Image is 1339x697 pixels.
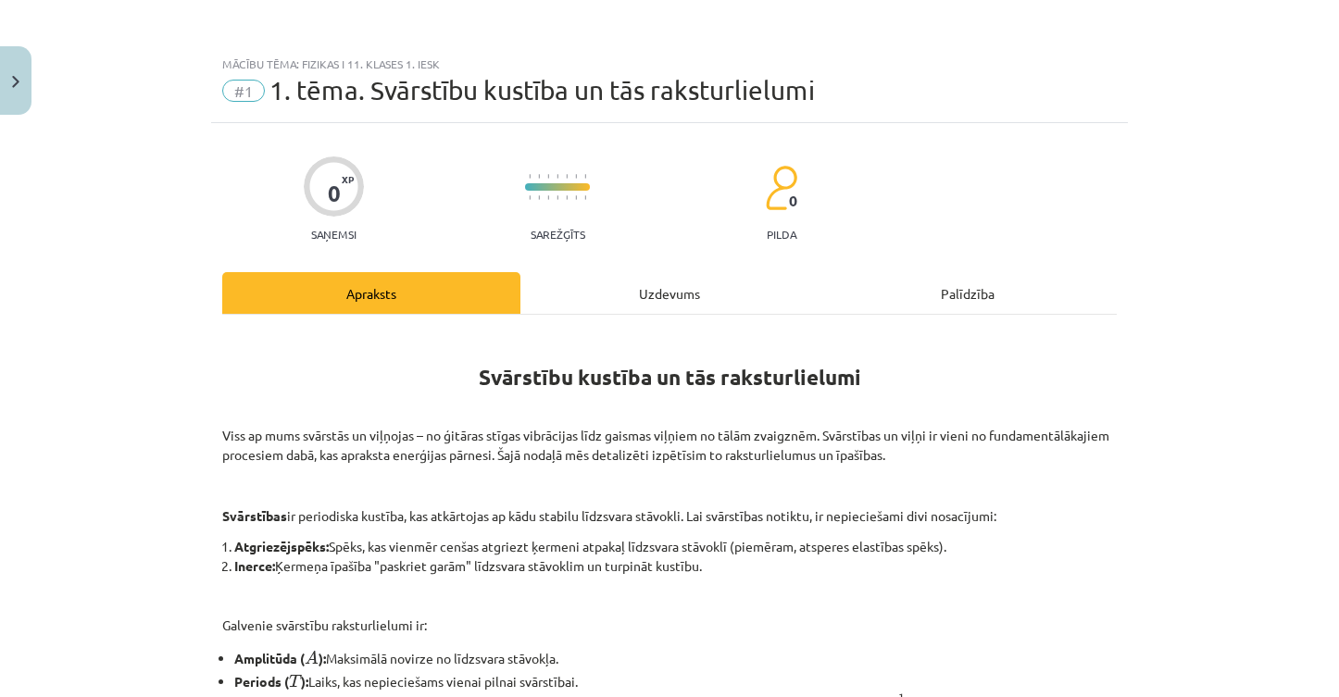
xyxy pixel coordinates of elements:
p: Saņemsi [304,228,364,241]
b: ): [319,650,326,666]
div: Palīdzība [819,272,1117,314]
b: Svārstības [222,507,287,524]
img: icon-short-line-57e1e144782c952c97e751825c79c345078a6d821885a25fce030b3d8c18986b.svg [566,195,568,200]
img: icon-short-line-57e1e144782c952c97e751825c79c345078a6d821885a25fce030b3d8c18986b.svg [529,174,531,179]
b: ): [301,673,308,690]
img: icon-short-line-57e1e144782c952c97e751825c79c345078a6d821885a25fce030b3d8c18986b.svg [547,174,549,179]
img: icon-short-line-57e1e144782c952c97e751825c79c345078a6d821885a25fce030b3d8c18986b.svg [584,174,586,179]
img: students-c634bb4e5e11cddfef0936a35e636f08e4e9abd3cc4e673bd6f9a4125e45ecb1.svg [765,165,797,211]
div: Uzdevums [520,272,819,314]
img: icon-short-line-57e1e144782c952c97e751825c79c345078a6d821885a25fce030b3d8c18986b.svg [584,195,586,200]
p: Sarežģīts [531,228,585,241]
img: icon-short-line-57e1e144782c952c97e751825c79c345078a6d821885a25fce030b3d8c18986b.svg [538,195,540,200]
div: 0 [328,180,341,206]
div: Apraksts [222,272,520,314]
b: Periods ( [234,673,289,690]
img: icon-short-line-57e1e144782c952c97e751825c79c345078a6d821885a25fce030b3d8c18986b.svg [575,195,577,200]
p: ir periodiska kustība, kas atkārtojas ap kādu stabilu līdzsvara stāvokli. Lai svārstības notiktu,... [222,506,1117,526]
li: Ķermeņa īpašība "paskriet garām" līdzsvara stāvoklim un turpināt kustību. [234,556,1117,576]
span: XP [342,174,354,184]
img: icon-short-line-57e1e144782c952c97e751825c79c345078a6d821885a25fce030b3d8c18986b.svg [529,195,531,200]
li: Laiks, kas nepieciešams vienai pilnai svārstībai. [234,669,1117,692]
span: A [305,650,319,664]
span: #1 [222,80,265,102]
span: 1. tēma. Svārstību kustība un tās raksturlielumi [269,75,815,106]
p: pilda [767,228,796,241]
div: Mācību tēma: Fizikas i 11. klases 1. iesk [222,57,1117,70]
img: icon-short-line-57e1e144782c952c97e751825c79c345078a6d821885a25fce030b3d8c18986b.svg [547,195,549,200]
img: icon-short-line-57e1e144782c952c97e751825c79c345078a6d821885a25fce030b3d8c18986b.svg [566,174,568,179]
img: icon-short-line-57e1e144782c952c97e751825c79c345078a6d821885a25fce030b3d8c18986b.svg [557,195,558,200]
img: icon-short-line-57e1e144782c952c97e751825c79c345078a6d821885a25fce030b3d8c18986b.svg [557,174,558,179]
img: icon-short-line-57e1e144782c952c97e751825c79c345078a6d821885a25fce030b3d8c18986b.svg [575,174,577,179]
p: Viss ap mums svārstās un viļņojas – no ģitāras stīgas vibrācijas līdz gaismas viļņiem no tālām zv... [222,426,1117,465]
img: icon-short-line-57e1e144782c952c97e751825c79c345078a6d821885a25fce030b3d8c18986b.svg [538,174,540,179]
p: Galvenie svārstību raksturlielumi ir: [222,616,1117,635]
li: Maksimālā novirze no līdzsvara stāvokļa. [234,646,1117,669]
li: Spēks, kas vienmēr cenšas atgriezt ķermeni atpakaļ līdzsvara stāvoklī (piemēram, atsperes elastīb... [234,537,1117,556]
b: Inerce: [234,557,275,574]
b: Atgriezējspēks: [234,538,329,554]
strong: Svārstību kustība un tās raksturlielumi [479,364,861,391]
b: Amplitūda ( [234,650,305,666]
span: 0 [789,193,797,209]
img: icon-close-lesson-0947bae3869378f0d4975bcd49f059093ad1ed9edebbc8119c70593378902aed.svg [12,76,19,88]
span: T [289,674,301,687]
